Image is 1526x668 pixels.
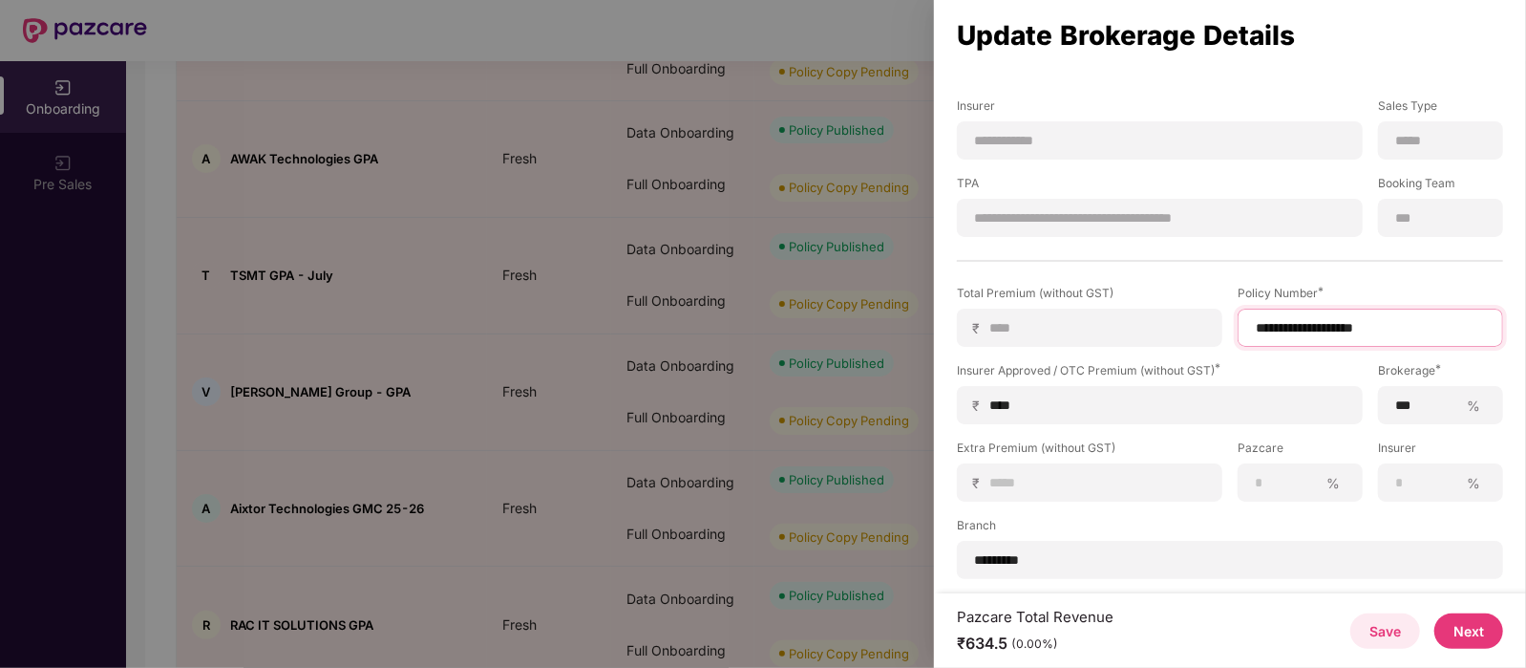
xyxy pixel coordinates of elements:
[1459,474,1488,492] span: %
[957,285,1222,309] label: Total Premium (without GST)
[1350,614,1420,649] button: Save
[957,362,1363,378] div: Insurer Approved / OTC Premium (without GST)
[972,319,987,337] span: ₹
[1238,440,1363,463] label: Pazcare
[1378,440,1503,463] label: Insurer
[1378,97,1503,121] label: Sales Type
[1319,474,1347,492] span: %
[1238,285,1503,301] div: Policy Number
[957,25,1503,46] div: Update Brokerage Details
[1011,636,1058,652] div: (0.00%)
[972,474,987,492] span: ₹
[1434,614,1503,649] button: Next
[957,634,1113,654] div: ₹634.5
[957,608,1113,626] div: Pazcare Total Revenue
[957,97,1363,121] label: Insurer
[1378,362,1503,378] div: Brokerage
[957,440,1222,463] label: Extra Premium (without GST)
[1378,175,1503,199] label: Booking Team
[1459,397,1488,415] span: %
[972,397,987,415] span: ₹
[957,175,1363,199] label: TPA
[957,517,1503,541] label: Branch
